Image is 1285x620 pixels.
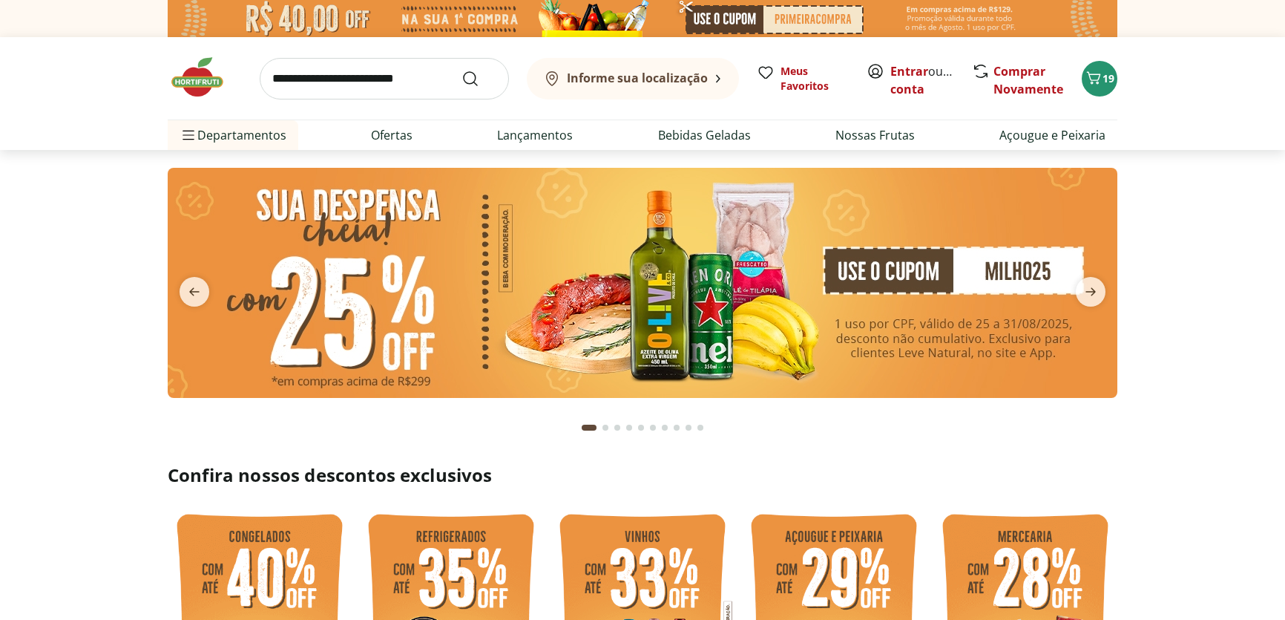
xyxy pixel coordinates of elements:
[180,117,197,153] button: Menu
[527,58,739,99] button: Informe sua localização
[168,55,242,99] img: Hortifruti
[658,126,751,144] a: Bebidas Geladas
[599,410,611,446] button: Go to page 2 from fs-carousel
[611,410,623,446] button: Go to page 3 from fs-carousel
[635,410,647,446] button: Go to page 5 from fs-carousel
[1102,71,1114,85] span: 19
[168,277,221,307] button: previous
[890,63,972,97] a: Criar conta
[461,70,497,88] button: Submit Search
[497,126,573,144] a: Lançamentos
[180,117,286,153] span: Departamentos
[780,64,849,94] span: Meus Favoritos
[1082,61,1117,97] button: Carrinho
[999,126,1105,144] a: Açougue e Peixaria
[567,70,708,86] b: Informe sua localização
[683,410,694,446] button: Go to page 9 from fs-carousel
[993,63,1063,97] a: Comprar Novamente
[890,62,956,98] span: ou
[168,463,1117,487] h2: Confira nossos descontos exclusivos
[659,410,671,446] button: Go to page 7 from fs-carousel
[168,168,1117,398] img: cupom
[647,410,659,446] button: Go to page 6 from fs-carousel
[623,410,635,446] button: Go to page 4 from fs-carousel
[371,126,413,144] a: Ofertas
[260,58,509,99] input: search
[835,126,915,144] a: Nossas Frutas
[1064,277,1117,307] button: next
[579,410,599,446] button: Current page from fs-carousel
[694,410,706,446] button: Go to page 10 from fs-carousel
[671,410,683,446] button: Go to page 8 from fs-carousel
[757,64,849,94] a: Meus Favoritos
[890,63,928,79] a: Entrar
